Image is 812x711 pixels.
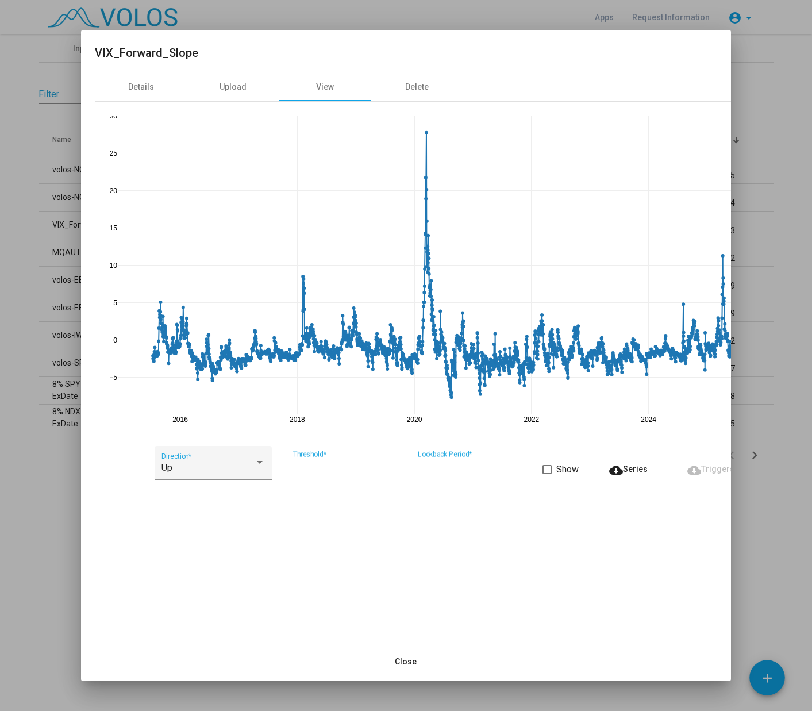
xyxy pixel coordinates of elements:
button: Close [386,651,426,672]
div: Details [128,81,154,93]
span: Up [161,462,172,473]
mat-icon: cloud_download [609,463,623,477]
div: Delete [405,81,429,93]
button: Series [600,459,657,479]
h2: VIX_Forward_Slope [95,44,717,62]
button: Triggers [678,459,744,479]
span: Close [395,657,417,666]
span: Triggers [687,464,734,474]
div: View [316,81,334,93]
span: Series [609,464,648,474]
span: Show [556,463,579,476]
mat-icon: cloud_download [687,463,701,477]
div: Upload [220,81,247,93]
